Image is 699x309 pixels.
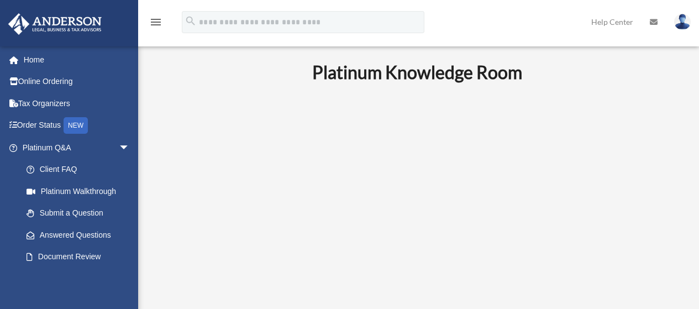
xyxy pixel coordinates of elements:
[149,15,162,29] i: menu
[674,14,691,30] img: User Pic
[8,114,146,137] a: Order StatusNEW
[15,180,146,202] a: Platinum Walkthrough
[251,98,583,285] iframe: 231110_Toby_KnowledgeRoom
[15,224,146,246] a: Answered Questions
[8,137,146,159] a: Platinum Q&Aarrow_drop_down
[15,246,146,268] a: Document Review
[5,13,105,35] img: Anderson Advisors Platinum Portal
[119,137,141,159] span: arrow_drop_down
[8,71,146,93] a: Online Ordering
[15,202,146,224] a: Submit a Question
[8,49,146,71] a: Home
[149,19,162,29] a: menu
[312,61,522,83] b: Platinum Knowledge Room
[64,117,88,134] div: NEW
[15,159,146,181] a: Client FAQ
[185,15,197,27] i: search
[15,268,141,303] a: Platinum Knowledge Room
[8,92,146,114] a: Tax Organizers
